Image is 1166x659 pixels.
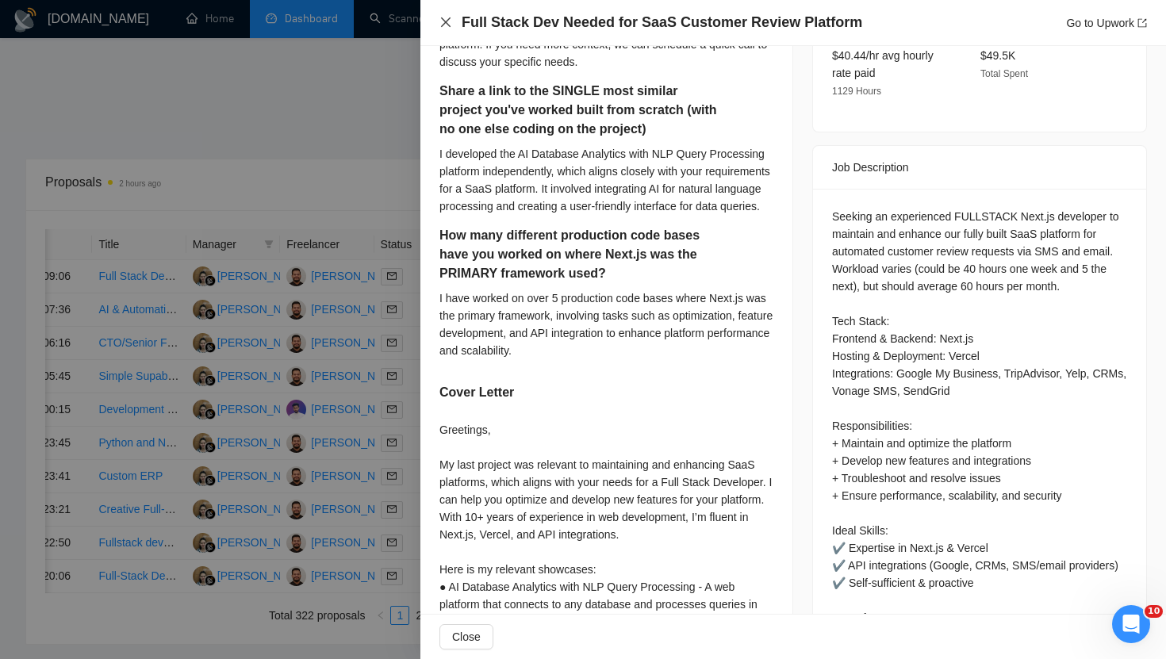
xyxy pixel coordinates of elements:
[1137,18,1147,28] span: export
[832,146,1127,189] div: Job Description
[832,611,890,624] strong: Questions:
[832,86,881,97] span: 1129 Hours
[1112,605,1150,643] iframe: Intercom live chat
[439,145,773,215] div: I developed the AI Database Analytics with NLP Query Processing platform independently, which ali...
[439,16,452,29] span: close
[1066,17,1147,29] a: Go to Upworkexport
[1145,605,1163,618] span: 10
[980,68,1028,79] span: Total Spent
[439,383,514,402] h5: Cover Letter
[439,624,493,649] button: Close
[980,49,1015,62] span: $49.5K
[439,226,723,283] h5: How many different production code bases have you worked on where Next.js was the PRIMARY framewo...
[832,49,934,79] span: $40.44/hr avg hourly rate paid
[462,13,862,33] h4: Full Stack Dev Needed for SaaS Customer Review Platform
[439,82,723,139] h5: Share a link to the SINGLE most similar project you've worked built from scratch (with no one els...
[439,289,773,359] div: I have worked on over 5 production code bases where Next.js was the primary framework, involving ...
[452,628,481,646] span: Close
[439,16,452,29] button: Close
